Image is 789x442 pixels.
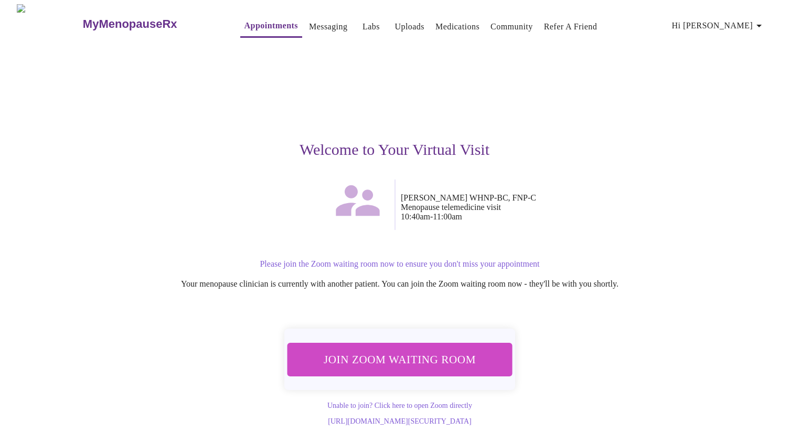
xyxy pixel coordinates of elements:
[309,19,347,34] a: Messaging
[240,15,302,38] button: Appointments
[71,141,718,159] h3: Welcome to Your Virtual Visit
[354,16,388,37] button: Labs
[544,19,598,34] a: Refer a Friend
[301,350,498,369] span: Join Zoom Waiting Room
[82,259,718,269] p: Please join the Zoom waiting room now to ensure you don't miss your appointment
[81,6,219,43] a: MyMenopauseRx
[287,343,513,376] button: Join Zoom Waiting Room
[401,193,718,222] p: [PERSON_NAME] WHNP-BC, FNP-C Menopause telemedicine visit 10:40am - 11:00am
[305,16,351,37] button: Messaging
[435,19,479,34] a: Medications
[17,4,81,44] img: MyMenopauseRx Logo
[83,17,177,31] h3: MyMenopauseRx
[244,18,298,33] a: Appointments
[390,16,429,37] button: Uploads
[540,16,602,37] button: Refer a Friend
[491,19,533,34] a: Community
[486,16,537,37] button: Community
[327,402,472,409] a: Unable to join? Click here to open Zoom directly
[362,19,380,34] a: Labs
[672,18,765,33] span: Hi [PERSON_NAME]
[394,19,424,34] a: Uploads
[668,15,770,36] button: Hi [PERSON_NAME]
[328,417,471,425] a: [URL][DOMAIN_NAME][SECURITY_DATA]
[431,16,484,37] button: Medications
[82,279,718,289] p: Your menopause clinician is currently with another patient. You can join the Zoom waiting room no...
